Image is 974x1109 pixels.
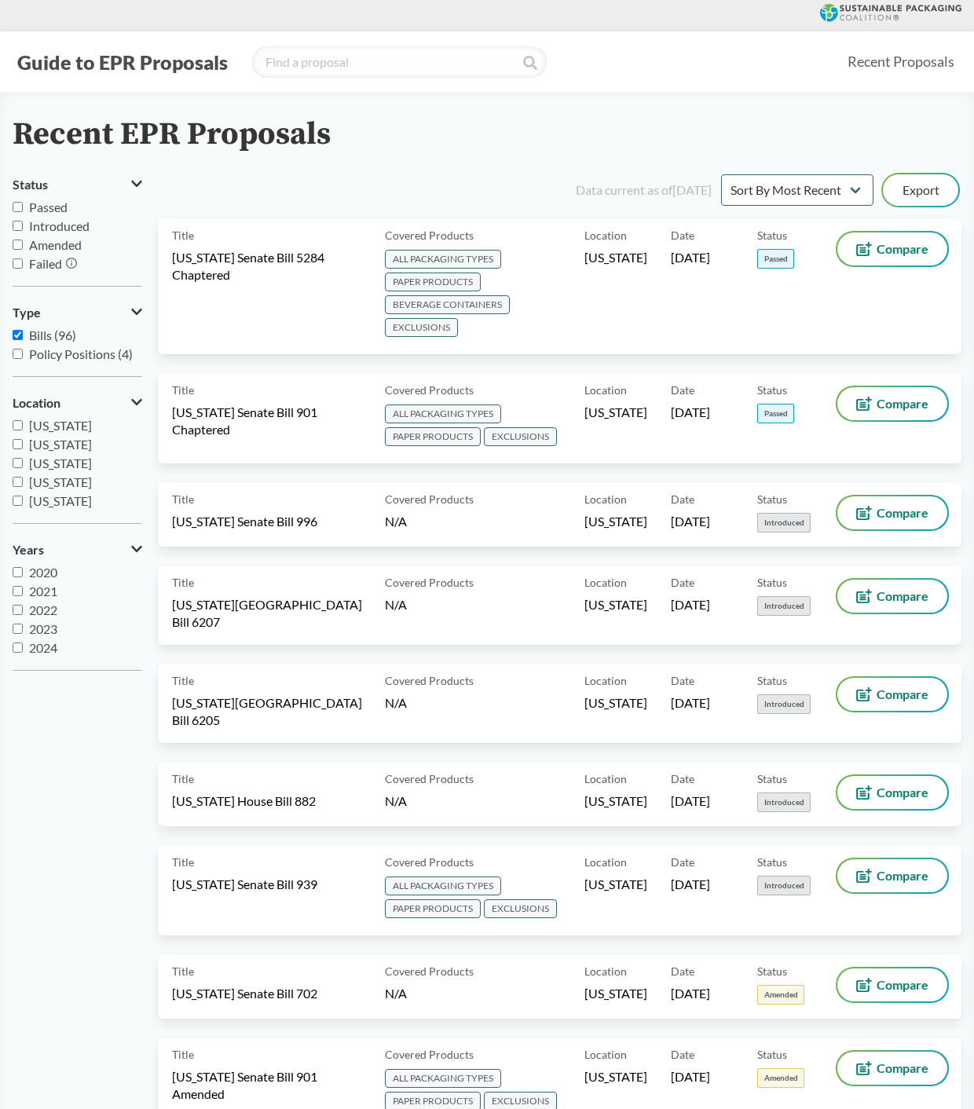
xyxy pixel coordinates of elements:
[584,574,627,591] span: Location
[172,792,316,810] span: [US_STATE] House Bill 882
[671,1068,710,1085] span: [DATE]
[757,1068,804,1088] span: Amended
[13,390,142,416] button: Location
[13,458,23,468] input: [US_STATE]
[671,404,710,421] span: [DATE]
[671,513,710,530] span: [DATE]
[29,218,90,233] span: Introduced
[13,536,142,563] button: Years
[385,404,501,423] span: ALL PACKAGING TYPES
[877,869,928,882] span: Compare
[837,859,947,892] button: Compare
[584,770,627,787] span: Location
[13,439,23,449] input: [US_STATE]
[385,574,474,591] span: Covered Products
[385,427,481,446] span: PAPER PRODUCTS
[837,776,947,809] button: Compare
[13,299,142,326] button: Type
[385,382,474,398] span: Covered Products
[13,605,23,615] input: 2022
[385,250,501,269] span: ALL PACKAGING TYPES
[584,513,647,530] span: [US_STATE]
[584,249,647,266] span: [US_STATE]
[29,621,57,636] span: 2023
[484,899,557,918] span: EXCLUSIONS
[29,493,92,508] span: [US_STATE]
[840,44,961,79] a: Recent Proposals
[252,46,547,78] input: Find a proposal
[757,854,787,870] span: Status
[29,602,57,617] span: 2022
[877,590,928,602] span: Compare
[385,318,458,337] span: EXCLUSIONS
[172,985,317,1002] span: [US_STATE] Senate Bill 702
[13,221,23,231] input: Introduced
[757,672,787,689] span: Status
[172,694,366,729] span: [US_STATE][GEOGRAPHIC_DATA] Bill 6205
[29,456,92,470] span: [US_STATE]
[584,1068,647,1085] span: [US_STATE]
[29,474,92,489] span: [US_STATE]
[385,491,474,507] span: Covered Products
[757,513,811,533] span: Introduced
[757,985,804,1005] span: Amended
[584,1046,627,1063] span: Location
[877,688,928,701] span: Compare
[584,672,627,689] span: Location
[385,854,474,870] span: Covered Products
[172,382,194,398] span: Title
[877,979,928,991] span: Compare
[172,963,194,979] span: Title
[883,174,958,206] button: Export
[385,273,481,291] span: PAPER PRODUCTS
[13,642,23,653] input: 2024
[29,328,76,342] span: Bills (96)
[13,171,142,198] button: Status
[671,985,710,1002] span: [DATE]
[584,227,627,243] span: Location
[757,1046,787,1063] span: Status
[13,306,41,320] span: Type
[172,876,317,893] span: [US_STATE] Senate Bill 939
[837,968,947,1001] button: Compare
[576,181,712,199] div: Data current as of [DATE]
[13,567,23,577] input: 2020
[837,387,947,420] button: Compare
[671,792,710,810] span: [DATE]
[757,596,811,616] span: Introduced
[671,491,694,507] span: Date
[877,507,928,519] span: Compare
[13,240,23,250] input: Amended
[877,397,928,410] span: Compare
[877,1062,928,1074] span: Compare
[13,586,23,596] input: 2021
[584,876,647,893] span: [US_STATE]
[385,899,481,918] span: PAPER PRODUCTS
[29,565,57,580] span: 2020
[13,258,23,269] input: Failed
[13,117,331,152] h2: Recent EPR Proposals
[877,243,928,255] span: Compare
[172,1046,194,1063] span: Title
[837,496,947,529] button: Compare
[13,477,23,487] input: [US_STATE]
[13,396,60,410] span: Location
[584,404,647,421] span: [US_STATE]
[671,770,694,787] span: Date
[13,178,48,192] span: Status
[671,876,710,893] span: [DATE]
[29,640,57,655] span: 2024
[13,330,23,340] input: Bills (96)
[172,227,194,243] span: Title
[584,792,647,810] span: [US_STATE]
[172,1068,366,1103] span: [US_STATE] Senate Bill 901 Amended
[757,382,787,398] span: Status
[671,596,710,613] span: [DATE]
[757,876,811,895] span: Introduced
[757,491,787,507] span: Status
[172,770,194,787] span: Title
[385,770,474,787] span: Covered Products
[671,672,694,689] span: Date
[13,543,44,557] span: Years
[29,346,133,361] span: Policy Positions (4)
